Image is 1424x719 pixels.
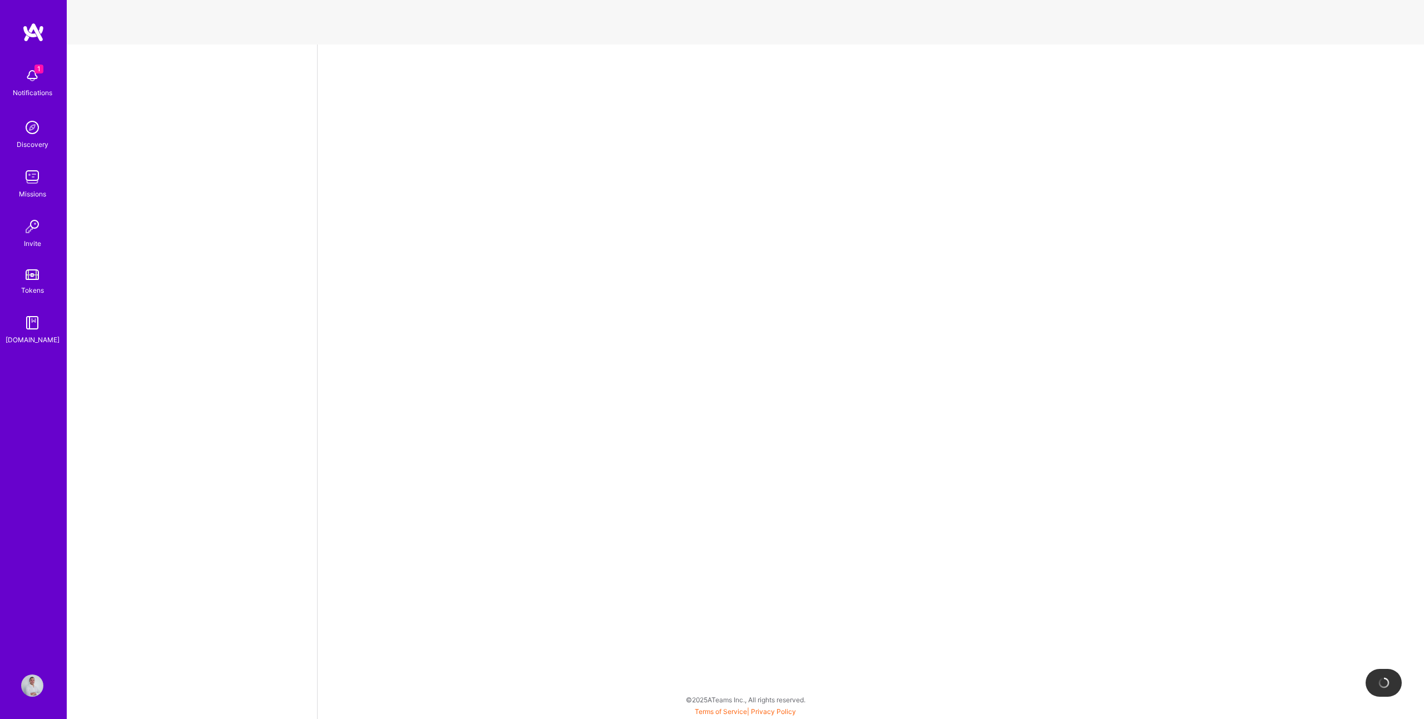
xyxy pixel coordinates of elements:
[67,686,1424,713] div: © 2025 ATeams Inc., All rights reserved.
[17,139,48,150] div: Discovery
[13,87,52,99] div: Notifications
[18,674,46,697] a: User Avatar
[695,707,796,716] span: |
[21,65,43,87] img: bell
[21,116,43,139] img: discovery
[6,334,60,346] div: [DOMAIN_NAME]
[24,238,41,249] div: Invite
[21,674,43,697] img: User Avatar
[1376,675,1391,690] img: loading
[751,707,796,716] a: Privacy Policy
[26,269,39,280] img: tokens
[21,284,44,296] div: Tokens
[695,707,747,716] a: Terms of Service
[21,312,43,334] img: guide book
[21,215,43,238] img: Invite
[34,65,43,73] span: 1
[19,188,46,200] div: Missions
[21,166,43,188] img: teamwork
[22,22,44,42] img: logo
